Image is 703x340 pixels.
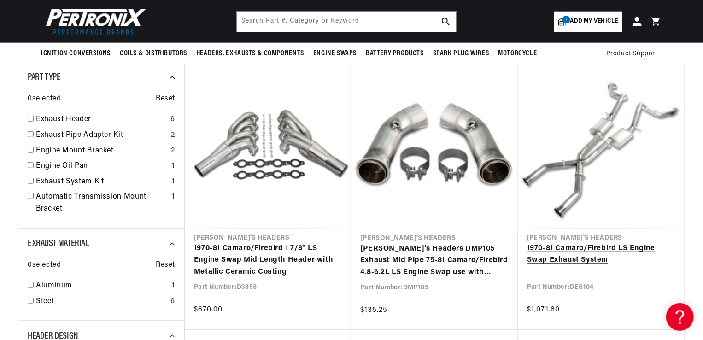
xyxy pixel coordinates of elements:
[433,49,489,59] span: Spark Plug Wires
[361,43,428,64] summary: Battery Products
[36,191,168,215] a: Automatic Transmission Mount Bracket
[36,145,167,157] a: Engine Mount Bracket
[170,114,175,126] div: 6
[28,73,60,82] span: Part Type
[41,6,147,37] img: Pertronix
[554,12,622,32] a: 1Add my vehicle
[237,12,456,32] input: Search Part #, Category or Keyword
[196,49,304,59] span: Headers, Exhausts & Components
[28,93,61,105] span: 0 selected
[36,114,167,126] a: Exhaust Header
[172,176,175,188] div: 1
[115,43,192,64] summary: Coils & Distributors
[366,49,424,59] span: Battery Products
[120,49,187,59] span: Coils & Distributors
[570,17,618,26] span: Add my vehicle
[171,129,175,141] div: 2
[36,129,167,141] a: Exhaust Pipe Adapter Kit
[172,191,175,203] div: 1
[360,243,509,279] a: [PERSON_NAME]'s Headers DMP105 Exhaust Mid Pipe 75-81 Camaro/Firebird 4.8-6.2L LS Engine Swap use...
[28,259,61,271] span: 0 selected
[36,296,167,308] a: Steel
[36,280,168,292] a: Aluminum
[313,49,357,59] span: Engine Swaps
[493,43,541,64] summary: Motorcycle
[428,43,494,64] summary: Spark Plug Wires
[606,49,657,59] span: Product Support
[606,43,662,65] summary: Product Support
[498,49,537,59] span: Motorcycle
[562,16,570,23] span: 1
[156,259,175,271] span: Reset
[41,49,111,59] span: Ignition Conversions
[28,239,89,248] span: Exhaust Material
[156,93,175,105] span: Reset
[41,43,115,64] summary: Ignition Conversions
[192,43,309,64] summary: Headers, Exhausts & Components
[170,296,175,308] div: 6
[194,243,342,278] a: 1970-81 Camaro/Firebird 1 7/8" LS Engine Swap Mid Length Header with Metallic Ceramic Coating
[172,160,175,172] div: 1
[172,280,175,292] div: 1
[36,176,168,188] a: Exhaust System Kit
[436,12,456,32] button: search button
[527,243,675,266] a: 1970-81 Camaro/Firebird LS Engine Swap Exhaust System
[309,43,361,64] summary: Engine Swaps
[171,145,175,157] div: 2
[36,160,168,172] a: Engine Oil Pan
